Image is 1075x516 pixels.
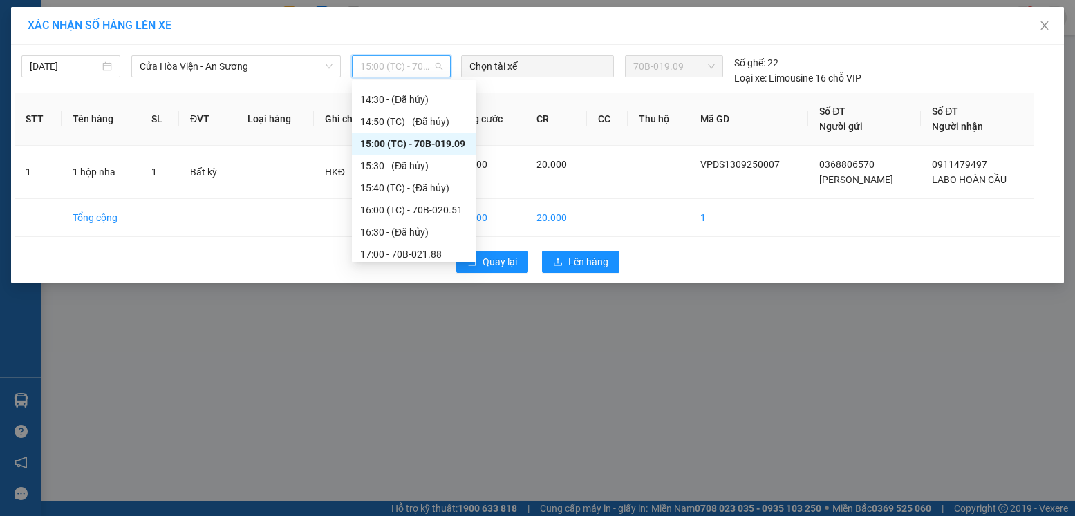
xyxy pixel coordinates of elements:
[360,247,468,262] div: 17:00 - 70B-021.88
[30,100,84,108] span: 15:26:56 [DATE]
[151,166,157,178] span: 1
[15,146,62,199] td: 1
[360,224,468,240] div: 16:30 - (Đã hủy)
[689,199,808,237] td: 1
[525,199,587,237] td: 20.000
[628,93,689,146] th: Thu hộ
[62,93,140,146] th: Tên hàng
[525,93,587,146] th: CR
[37,75,169,86] span: -----------------------------------------
[553,257,563,268] span: upload
[932,159,987,170] span: 0911479497
[28,19,171,32] span: XÁC NHẬN SỐ HÀNG LÊN XE
[360,114,468,129] div: 14:50 (TC) - (Đã hủy)
[633,56,715,77] span: 70B-019.09
[932,174,1007,185] span: LABO HOÀN CẦU
[819,174,893,185] span: [PERSON_NAME]
[932,106,958,117] span: Số ĐT
[140,56,333,77] span: Cửa Hòa Viện - An Sương
[483,254,517,269] span: Quay lại
[734,70,767,86] span: Loại xe:
[819,106,845,117] span: Số ĐT
[179,146,236,199] td: Bất kỳ
[360,158,468,173] div: 15:30 - (Đã hủy)
[568,254,608,269] span: Lên hàng
[689,93,808,146] th: Mã GD
[734,55,778,70] div: 22
[360,136,468,151] div: 15:00 (TC) - 70B-019.09
[819,159,875,170] span: 0368806570
[109,8,189,19] strong: ĐỒNG PHƯỚC
[360,180,468,195] div: 15:40 (TC) - (Đã hủy)
[236,93,313,146] th: Loại hàng
[456,251,528,273] button: rollbackQuay lại
[446,93,525,146] th: Tổng cước
[62,199,140,237] td: Tổng cộng
[587,93,628,146] th: CC
[179,93,236,146] th: ĐVT
[932,121,983,132] span: Người nhận
[536,159,567,170] span: 20.000
[62,146,140,199] td: 1 hộp nha
[109,61,169,70] span: Hotline: 19001152
[69,88,145,98] span: VPDS1309250007
[542,251,619,273] button: uploadLên hàng
[360,56,442,77] span: 15:00 (TC) - 70B-019.09
[734,55,765,70] span: Số ghế:
[4,89,145,97] span: [PERSON_NAME]:
[1025,7,1064,46] button: Close
[325,62,333,70] span: down
[446,199,525,237] td: 20.000
[140,93,179,146] th: SL
[109,41,190,59] span: 01 Võ Văn Truyện, KP.1, Phường 2
[360,202,468,218] div: 16:00 (TC) - 70B-020.51
[30,59,100,74] input: 13/09/2025
[4,100,84,108] span: In ngày:
[314,93,379,146] th: Ghi chú
[325,166,345,178] span: HKĐ
[15,93,62,146] th: STT
[734,70,861,86] div: Limousine 16 chỗ VIP
[700,159,780,170] span: VPDS1309250007
[360,92,468,107] div: 14:30 - (Đã hủy)
[1039,20,1050,31] span: close
[5,8,66,69] img: logo
[819,121,863,132] span: Người gửi
[109,22,186,39] span: Bến xe [GEOGRAPHIC_DATA]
